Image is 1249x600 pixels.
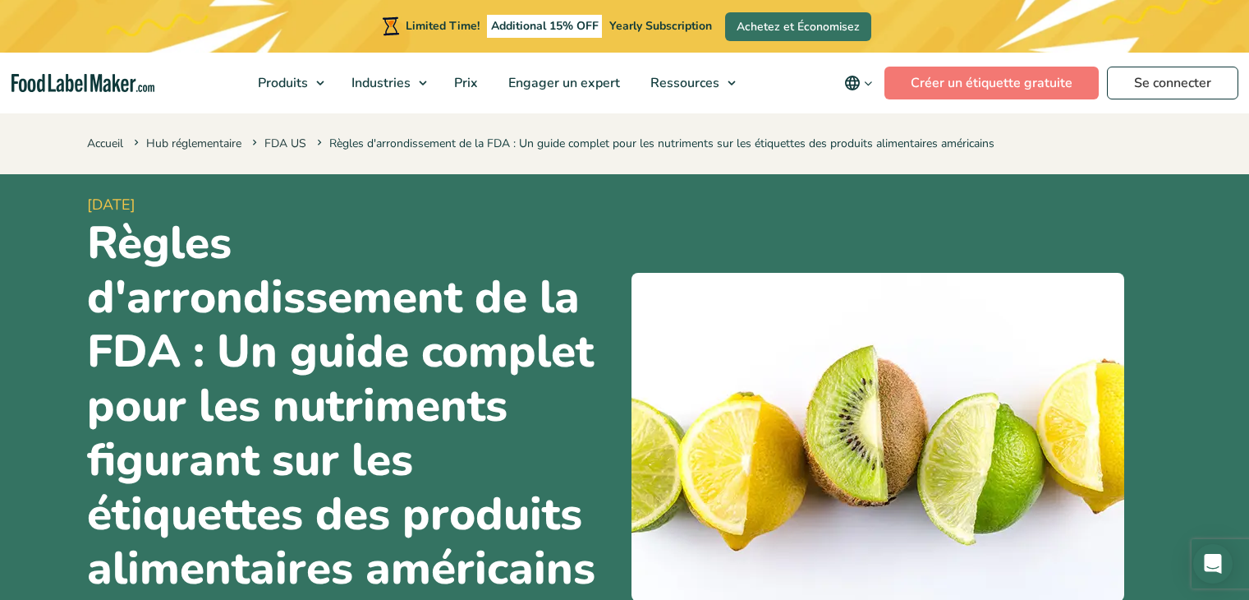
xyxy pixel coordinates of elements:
[503,74,622,92] span: Engager un expert
[1193,544,1233,584] div: Open Intercom Messenger
[243,53,333,113] a: Produits
[337,53,435,113] a: Industries
[87,194,618,216] span: [DATE]
[645,74,721,92] span: Ressources
[609,18,712,34] span: Yearly Subscription
[87,216,618,596] h1: Règles d'arrondissement de la FDA : Un guide complet pour les nutriments figurant sur les étiquet...
[1107,67,1238,99] a: Se connecter
[725,12,871,41] a: Achetez et Économisez
[449,74,480,92] span: Prix
[146,136,241,151] a: Hub réglementaire
[487,15,603,38] span: Additional 15% OFF
[636,53,744,113] a: Ressources
[314,136,994,151] span: Règles d'arrondissement de la FDA : Un guide complet pour les nutriments sur les étiquettes des p...
[884,67,1099,99] a: Créer un étiquette gratuite
[406,18,480,34] span: Limited Time!
[87,136,123,151] a: Accueil
[253,74,310,92] span: Produits
[494,53,631,113] a: Engager un expert
[347,74,412,92] span: Industries
[264,136,306,151] a: FDA US
[439,53,489,113] a: Prix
